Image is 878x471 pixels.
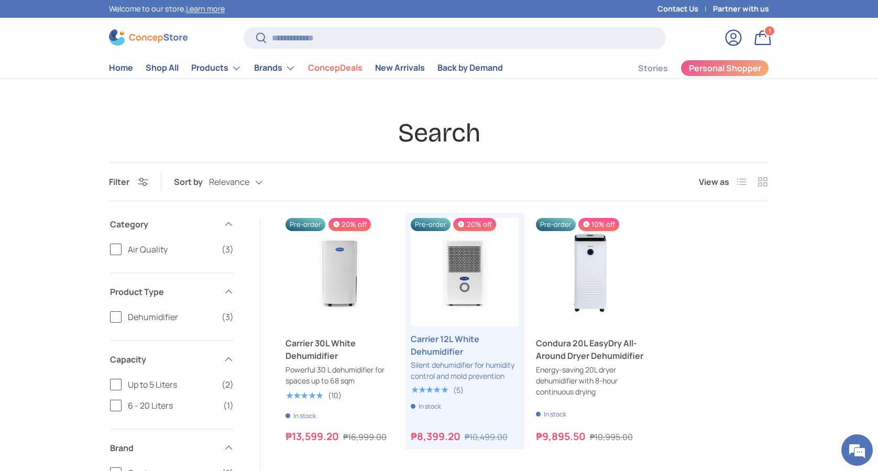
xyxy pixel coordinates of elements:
[699,176,729,188] span: View as
[328,218,371,231] span: 20% off
[110,286,217,298] span: Product Type
[222,311,234,323] span: (3)
[128,243,215,256] span: Air Quality
[437,58,503,78] a: Back by Demand
[110,205,234,243] summary: Category
[109,117,769,149] h1: Search
[223,399,234,412] span: (1)
[613,58,769,79] nav: Secondary
[109,29,188,46] img: ConcepStore
[109,58,503,79] nav: Primary
[769,27,771,35] span: 1
[411,333,519,358] a: Carrier 12L White Dehumidifier
[185,58,248,79] summary: Products
[109,176,148,188] button: Filter
[146,58,179,78] a: Shop All
[209,173,284,191] button: Relevance
[453,218,496,231] span: 20% off
[578,218,619,231] span: 10% off
[536,218,576,231] span: Pre-order
[536,218,644,326] a: Condura 20L EasyDry All-Around Dryer Dehumidifier
[375,58,425,78] a: New Arrivals
[191,58,242,79] a: Products
[109,58,133,78] a: Home
[713,3,769,15] a: Partner with us
[248,58,302,79] summary: Brands
[254,58,295,79] a: Brands
[128,311,215,323] span: Dehumidifier
[411,218,451,231] span: Pre-order
[308,58,363,78] a: ConcepDeals
[638,58,668,79] a: Stories
[681,60,769,76] a: Personal Shopper
[174,176,209,188] label: Sort by
[286,218,325,231] span: Pre-order
[110,341,234,378] summary: Capacity
[110,273,234,311] summary: Product Type
[128,399,217,412] span: 6 - 20 Liters
[209,177,249,187] span: Relevance
[286,337,394,362] a: Carrier 30L White Dehumidifier
[689,64,761,72] span: Personal Shopper
[110,442,217,454] span: Brand
[128,378,215,391] span: Up to 5 Liters
[657,3,713,15] a: Contact Us
[536,337,644,362] a: Condura 20L EasyDry All-Around Dryer Dehumidifier
[110,353,217,366] span: Capacity
[110,429,234,467] summary: Brand
[186,4,225,14] a: Learn more
[411,218,519,326] a: Carrier 12L White Dehumidifier
[110,218,217,231] span: Category
[109,3,225,15] p: Welcome to our store.
[109,176,129,188] span: Filter
[286,218,394,326] a: Carrier 30L White Dehumidifier
[222,243,234,256] span: (3)
[222,378,234,391] span: (2)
